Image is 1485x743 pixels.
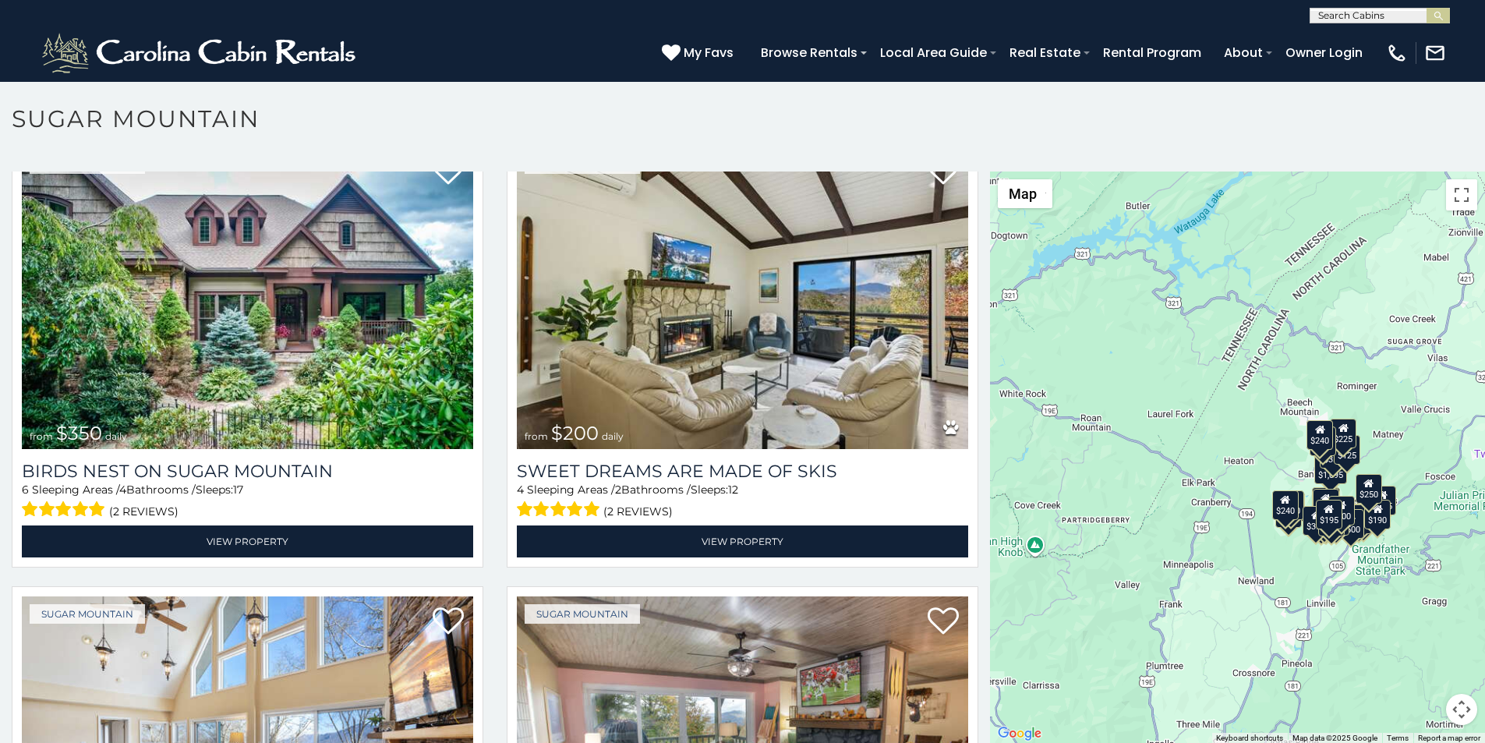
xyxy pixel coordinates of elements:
span: $350 [56,422,102,444]
div: $240 [1307,420,1334,450]
span: 17 [233,483,243,497]
span: 12 [728,483,738,497]
span: 4 [517,483,524,497]
img: White-1-2.png [39,30,362,76]
div: $155 [1370,486,1396,515]
a: Birds Nest On Sugar Mountain [22,461,473,482]
a: Sugar Mountain [30,604,145,624]
span: from [30,430,53,442]
a: Real Estate [1002,39,1088,66]
a: Owner Login [1278,39,1370,66]
button: Toggle fullscreen view [1446,179,1477,211]
span: Map [1009,186,1037,202]
span: My Favs [684,43,734,62]
span: Map data ©2025 Google [1292,734,1377,742]
div: $300 [1313,489,1339,518]
a: Report a map error [1418,734,1480,742]
a: Birds Nest On Sugar Mountain from $350 daily [22,147,473,449]
a: View Property [517,525,968,557]
a: View Property [22,525,473,557]
div: $190 [1312,487,1338,517]
div: $375 [1303,506,1330,536]
a: Add to favorites [433,606,464,639]
div: $200 [1328,496,1355,525]
a: Sweet Dreams Are Made Of Skis from $200 daily [517,147,968,449]
span: (2 reviews) [603,501,673,522]
div: $190 [1365,500,1391,529]
a: Add to favorites [928,156,959,189]
div: $250 [1356,474,1382,504]
img: Sweet Dreams Are Made Of Skis [517,147,968,449]
span: 6 [22,483,29,497]
div: $195 [1316,500,1342,529]
button: Map camera controls [1446,694,1477,725]
span: 4 [119,483,126,497]
img: Birds Nest On Sugar Mountain [22,147,473,449]
a: About [1216,39,1271,66]
a: Rental Program [1095,39,1209,66]
div: $195 [1345,504,1372,534]
span: 2 [615,483,621,497]
button: Change map style [998,179,1052,208]
a: Add to favorites [928,606,959,639]
div: $225 [1331,419,1357,448]
div: Sleeping Areas / Bathrooms / Sleeps: [517,482,968,522]
span: daily [105,430,127,442]
a: Local Area Guide [872,39,995,66]
span: from [525,430,548,442]
a: Terms [1387,734,1409,742]
div: $240 [1272,490,1299,520]
a: Add to favorites [433,156,464,189]
a: Sugar Mountain [525,604,640,624]
div: $1,095 [1314,455,1347,484]
div: $125 [1334,435,1360,465]
span: daily [602,430,624,442]
img: phone-regular-white.png [1386,42,1408,64]
a: Sweet Dreams Are Made Of Skis [517,461,968,482]
span: (2 reviews) [109,501,179,522]
div: Sleeping Areas / Bathrooms / Sleeps: [22,482,473,522]
a: My Favs [662,43,737,63]
img: mail-regular-white.png [1424,42,1446,64]
a: Browse Rentals [753,39,865,66]
span: $200 [551,422,599,444]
